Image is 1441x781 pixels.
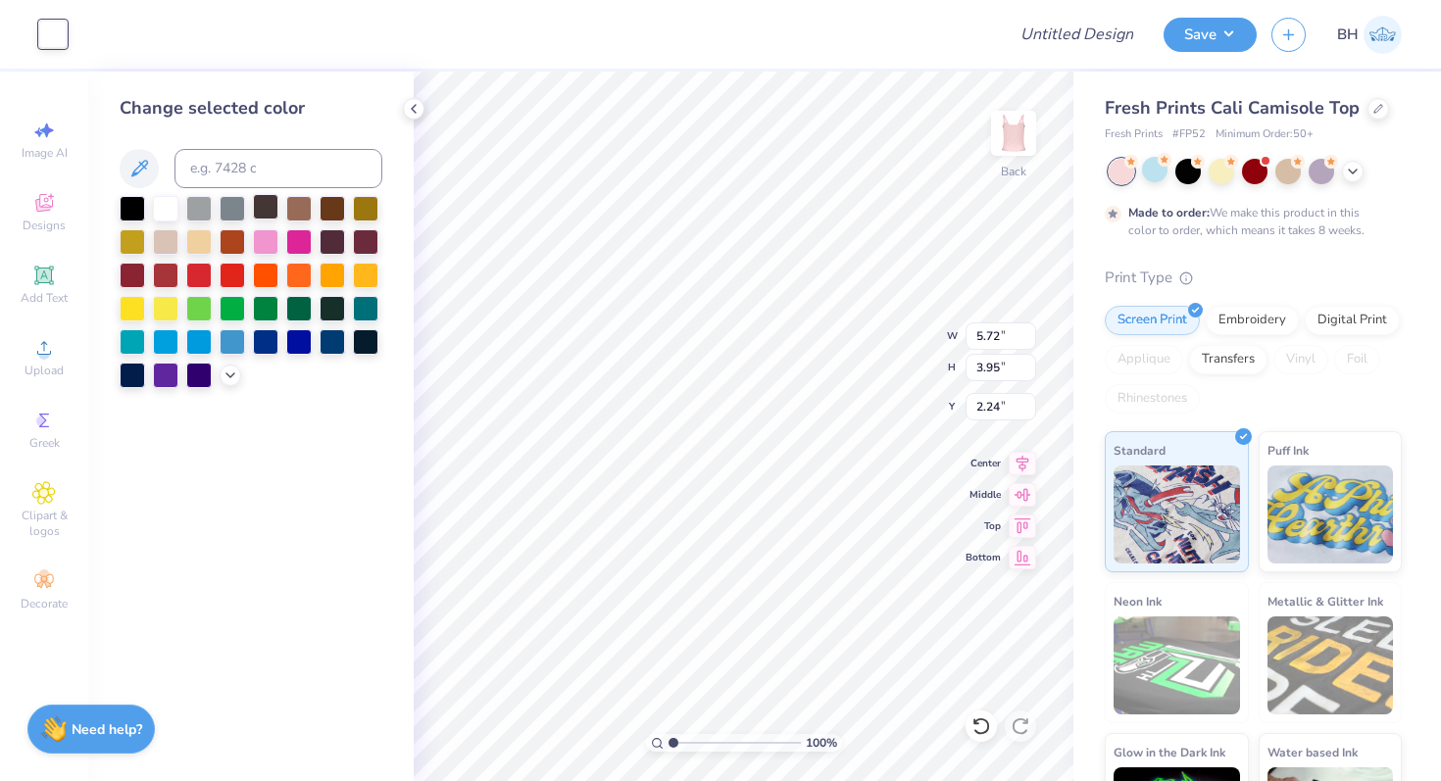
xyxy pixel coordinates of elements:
span: Bottom [966,551,1001,564]
div: Back [1001,163,1026,180]
strong: Made to order: [1128,205,1210,220]
input: Untitled Design [1005,15,1149,54]
span: Fresh Prints Cali Camisole Top [1105,96,1360,120]
a: BH [1337,16,1402,54]
span: Designs [23,218,66,233]
span: Decorate [21,596,68,611]
span: Glow in the Dark Ink [1114,742,1225,762]
span: # FP52 [1172,126,1206,143]
img: Back [994,114,1033,153]
div: Screen Print [1105,306,1200,335]
span: Neon Ink [1114,591,1162,611]
div: We make this product in this color to order, which means it takes 8 weeks. [1128,204,1369,239]
img: Metallic & Glitter Ink [1267,616,1394,714]
div: Change selected color [120,95,382,122]
img: Standard [1114,465,1240,563]
span: 100 % [806,734,837,752]
span: Fresh Prints [1105,126,1163,143]
div: Vinyl [1273,345,1328,374]
img: Puff Ink [1267,465,1394,563]
span: BH [1337,24,1359,46]
div: Transfers [1189,345,1267,374]
span: Middle [966,488,1001,502]
span: Metallic & Glitter Ink [1267,591,1383,611]
span: Add Text [21,290,68,306]
div: Digital Print [1305,306,1400,335]
span: Top [966,519,1001,533]
span: Image AI [22,145,68,161]
strong: Need help? [72,720,142,739]
span: Greek [29,435,60,451]
span: Standard [1114,440,1166,461]
img: Bella Henkels [1364,16,1402,54]
span: Water based Ink [1267,742,1358,762]
img: Neon Ink [1114,616,1240,714]
div: Foil [1334,345,1380,374]
span: Minimum Order: 50 + [1216,126,1314,143]
div: Applique [1105,345,1183,374]
span: Upload [25,363,64,378]
div: Embroidery [1206,306,1299,335]
div: Rhinestones [1105,384,1200,414]
span: Puff Ink [1267,440,1309,461]
span: Clipart & logos [10,508,78,539]
div: Print Type [1105,267,1402,289]
span: Center [966,457,1001,470]
button: Save [1164,18,1257,52]
input: e.g. 7428 c [174,149,382,188]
